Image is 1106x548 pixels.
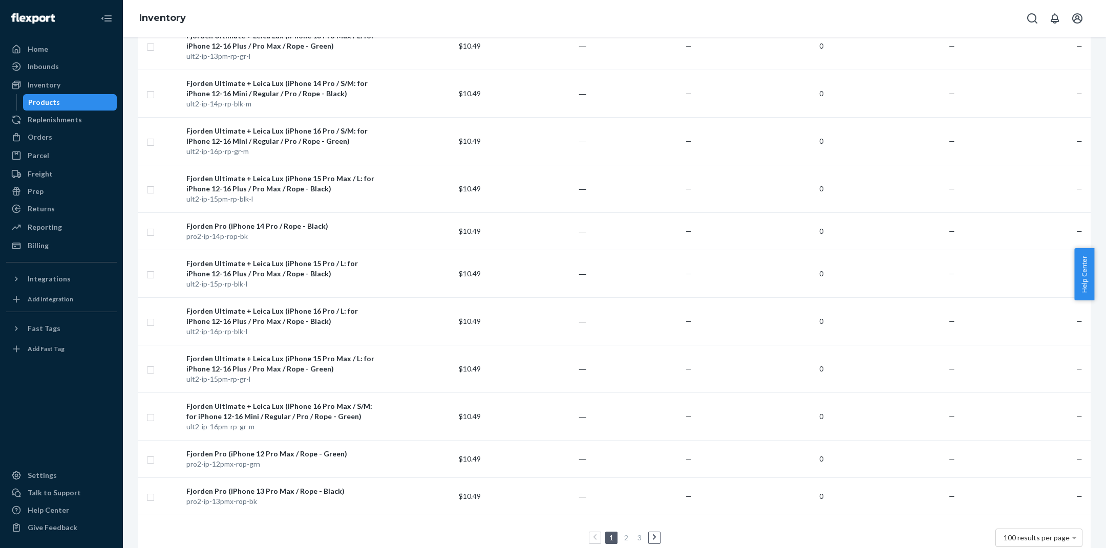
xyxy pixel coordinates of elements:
span: — [1076,317,1082,325]
span: — [686,227,692,235]
span: $10.49 [459,412,481,421]
span: — [949,492,955,500]
div: Products [28,97,60,107]
button: Open notifications [1045,8,1065,29]
div: Fjorden Ultimate + Leica Lux (iPhone 15 Pro / L: for iPhone 12-16 Plus / Pro Max / Rope - Black) [186,258,376,279]
img: Flexport logo [11,13,55,24]
div: Returns [28,204,55,214]
td: ― [485,477,590,515]
button: Integrations [6,271,117,287]
button: Give Feedback [6,519,117,536]
button: Fast Tags [6,320,117,337]
span: — [949,137,955,145]
div: pro2-ip-12pmx-rop-grn [186,459,376,469]
ol: breadcrumbs [131,4,194,33]
div: pro2-ip-13pmx-rop-bk [186,496,376,507]
div: Give Feedback [28,522,77,533]
span: $10.49 [459,137,481,145]
button: Open account menu [1067,8,1088,29]
td: ― [485,165,590,212]
td: 0 [696,477,827,515]
span: $10.49 [459,317,481,325]
a: Billing [6,237,117,254]
span: — [949,184,955,193]
td: 0 [696,117,827,165]
button: Close Navigation [96,8,117,29]
div: Freight [28,169,53,179]
div: Prep [28,186,44,196]
div: Add Fast Tag [28,344,65,353]
span: — [1076,227,1082,235]
span: — [1076,184,1082,193]
a: Returns [6,201,117,217]
div: Fjorden Ultimate + Leica Lux (iPhone 16 Pro / L: for iPhone 12-16 Plus / Pro Max / Rope - Black) [186,306,376,326]
span: — [1076,41,1082,50]
td: ― [485,250,590,297]
td: 0 [696,440,827,477]
span: — [949,269,955,278]
a: Page 2 [622,533,630,542]
span: — [686,89,692,98]
span: $10.49 [459,89,481,98]
div: Settings [28,470,57,480]
span: 100 results per page [1004,533,1070,542]
div: Fjorden Ultimate + Leica Lux (iPhone 16 Pro / S/M: for iPhone 12-16 Mini / Regular / Pro / Rope -... [186,126,376,146]
div: ult2-ip-16p-rp-blk-l [186,326,376,337]
div: Fast Tags [28,323,60,334]
span: — [949,227,955,235]
td: ― [485,440,590,477]
a: Reporting [6,219,117,235]
div: Fjorden Ultimate + Leica Lux (iPhone 16 Pro Max / S/M: for iPhone 12-16 Mini / Regular / Pro / Ro... [186,401,376,422]
a: Page 3 [635,533,644,542]
div: ult2-ip-16pm-rp-gr-m [186,422,376,432]
span: $10.49 [459,269,481,278]
td: 0 [696,22,827,70]
span: — [686,454,692,463]
td: ― [485,212,590,250]
a: Products [23,94,117,111]
a: Inventory [6,77,117,93]
span: — [949,412,955,421]
div: Fjorden Ultimate + Leica Lux (iPhone 13 Pro Max / L: for iPhone 12-16 Plus / Pro Max / Rope - Green) [186,31,376,51]
span: — [686,364,692,373]
div: Talk to Support [28,488,81,498]
td: 0 [696,345,827,392]
div: Fjorden Ultimate + Leica Lux (iPhone 15 Pro Max / L: for iPhone 12-16 Plus / Pro Max / Rope - Green) [186,354,376,374]
span: — [686,137,692,145]
div: ult2-ip-13pm-rp-gr-l [186,51,376,61]
div: Fjorden Pro (iPhone 12 Pro Max / Rope - Green) [186,449,376,459]
span: — [949,364,955,373]
a: Settings [6,467,117,484]
div: Add Integration [28,295,73,303]
span: $10.49 [459,41,481,50]
span: Help Center [1074,248,1094,300]
div: Billing [28,240,49,251]
span: $10.49 [459,364,481,373]
div: Fjorden Ultimate + Leica Lux (iPhone 15 Pro Max / L: for iPhone 12-16 Plus / Pro Max / Rope - Black) [186,173,376,194]
div: ult2-ip-15p-rp-blk-l [186,279,376,289]
div: ult2-ip-15pm-rp-gr-l [186,374,376,384]
td: 0 [696,212,827,250]
a: Home [6,41,117,57]
div: Orders [28,132,52,142]
span: — [949,89,955,98]
td: 0 [696,250,827,297]
div: Inbounds [28,61,59,72]
div: Fjorden Pro (iPhone 13 Pro Max / Rope - Black) [186,486,376,496]
span: — [1076,137,1082,145]
div: Replenishments [28,115,82,125]
td: ― [485,392,590,440]
span: — [1076,454,1082,463]
div: Parcel [28,150,49,161]
span: — [686,492,692,500]
a: Talk to Support [6,485,117,501]
a: Inventory [139,12,186,24]
span: — [949,454,955,463]
a: Orders [6,129,117,145]
a: Page 1 is your current page [607,533,615,542]
span: — [686,269,692,278]
div: Integrations [28,274,71,284]
span: — [686,412,692,421]
td: 0 [696,392,827,440]
span: $10.49 [459,492,481,500]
